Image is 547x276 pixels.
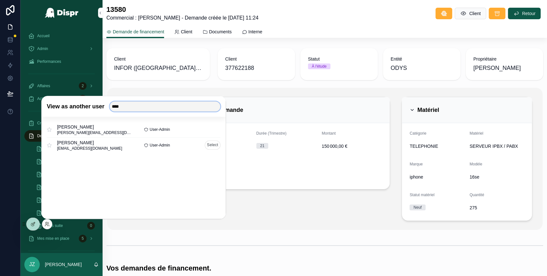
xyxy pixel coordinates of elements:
a: Toutes les demandes64 [32,143,99,155]
h2: View as another user [47,103,104,110]
span: Commercial : [PERSON_NAME] - Demande créée le [DATE] 11:24 [106,14,259,22]
span: Créer une demande [37,121,71,126]
span: [PERSON_NAME][EMAIL_ADDRESS][DOMAIN_NAME] [57,130,134,135]
a: Affaires2 [24,80,99,92]
span: Catégorie [410,131,426,136]
a: Documents [203,26,232,39]
button: Retour [508,8,541,19]
span: 275 [469,205,524,211]
span: Client [181,29,192,35]
span: 16se [469,174,524,180]
span: Affaires [37,83,50,88]
span: 150 000,00 € [322,143,382,149]
div: 21 [260,143,264,149]
a: Performances [24,56,99,67]
span: Mes mise en place [37,236,69,241]
a: Demande de financement [106,26,164,38]
div: scrollable content [21,26,103,253]
span: iphone [410,174,464,180]
span: Client [114,56,202,62]
span: Marque [410,162,423,166]
h2: Matériel [417,105,439,115]
div: 5 [79,235,87,242]
a: À l'étude0 [32,169,99,180]
span: Durée (Trimestre) [256,131,286,136]
span: JZ [29,261,35,268]
span: [PERSON_NAME] [57,139,122,146]
span: [PERSON_NAME] [57,124,134,130]
span: Accueil [37,33,50,38]
span: Matériel [469,131,483,136]
a: Client [174,26,192,39]
div: À l'étude [312,63,327,69]
a: Mes mise en place5 [24,233,99,244]
span: Client [225,56,287,62]
div: Neuf [413,205,421,210]
span: Client [469,10,481,17]
span: Interne [248,29,262,35]
a: Accueil [24,30,99,42]
button: Client [455,8,486,19]
a: Interne [242,26,262,39]
img: App logo [45,8,79,18]
span: Statut [308,56,370,62]
span: Documents [209,29,232,35]
h1: 13580 [106,5,259,14]
span: User-Admin [150,143,170,148]
div: 0 [79,95,87,103]
span: Retour [522,10,535,17]
span: Performances [37,59,61,64]
a: Sans suite0 [32,220,99,231]
a: Demandes4 [24,130,99,142]
span: Modèle [469,162,482,166]
a: Demandes complémentaires0 [32,181,99,193]
a: Brouillons4 [32,156,99,167]
span: User-Admin [150,127,170,132]
span: Admin [37,46,48,51]
span: SERVEUR IPBX / PABX [469,143,518,149]
span: [PERSON_NAME] [473,63,521,72]
span: [EMAIL_ADDRESS][DOMAIN_NAME] [57,146,122,151]
div: 2 [79,82,87,90]
a: Créer une demande [24,117,99,129]
p: [PERSON_NAME] [45,261,82,268]
h1: Vos demandes de financement. [106,264,211,273]
span: ODYS [391,63,407,72]
span: 377622188 [225,63,287,72]
button: Select [205,140,220,150]
span: INFOR ([GEOGRAPHIC_DATA]) SAS [114,63,202,72]
span: Demande de financement [113,29,164,35]
div: 0 [87,222,95,230]
a: Refus0 [32,207,99,219]
a: Accords0 [32,194,99,206]
a: Activités0 [24,93,99,105]
span: Propriétaire [473,56,535,62]
a: Admin [24,43,99,54]
span: Statut matériel [410,193,434,197]
span: TELEPHONIE [410,143,438,149]
span: Entité [391,56,453,62]
span: Quantité [469,193,484,197]
span: Demandes [37,133,56,138]
span: Activités [37,96,52,101]
span: Montant [322,131,336,136]
span: Sans suite [45,223,63,228]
